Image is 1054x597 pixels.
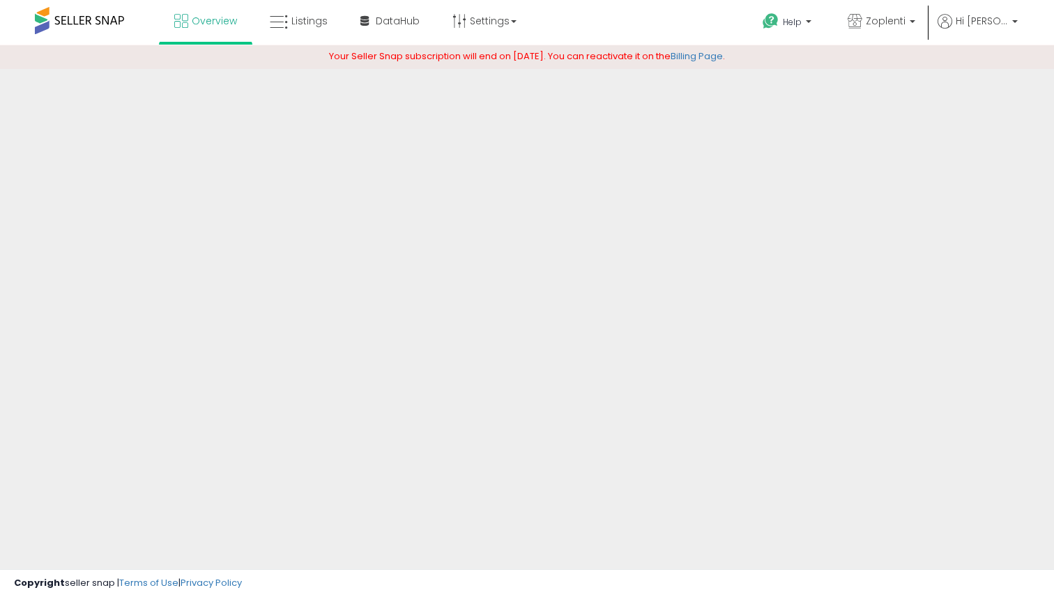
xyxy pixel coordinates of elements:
[119,576,178,589] a: Terms of Use
[14,576,65,589] strong: Copyright
[866,14,906,28] span: Zoplenti
[291,14,328,28] span: Listings
[376,14,420,28] span: DataHub
[192,14,237,28] span: Overview
[14,577,242,590] div: seller snap | |
[956,14,1008,28] span: Hi [PERSON_NAME]
[783,16,802,28] span: Help
[751,2,825,45] a: Help
[938,14,1018,45] a: Hi [PERSON_NAME]
[329,49,725,63] span: Your Seller Snap subscription will end on [DATE]. You can reactivate it on the .
[762,13,779,30] i: Get Help
[181,576,242,589] a: Privacy Policy
[671,49,723,63] a: Billing Page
